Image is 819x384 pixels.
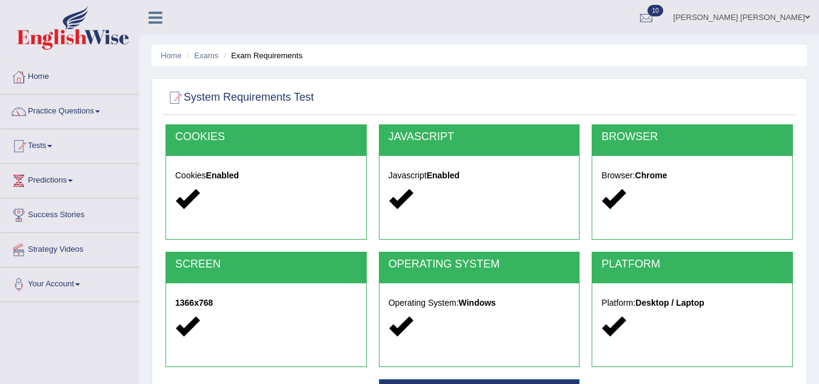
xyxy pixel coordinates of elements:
a: Strategy Videos [1,233,139,263]
a: Exams [195,51,219,60]
h5: Operating System: [389,298,570,308]
h5: Browser: [601,171,783,180]
strong: Enabled [206,170,239,180]
strong: Chrome [635,170,667,180]
h2: PLATFORM [601,258,783,271]
a: Tests [1,129,139,160]
h5: Javascript [389,171,570,180]
h2: OPERATING SYSTEM [389,258,570,271]
h2: SCREEN [175,258,357,271]
h2: BROWSER [601,131,783,143]
a: Predictions [1,164,139,194]
a: Home [1,60,139,90]
h2: COOKIES [175,131,357,143]
a: Home [161,51,182,60]
a: Success Stories [1,198,139,229]
strong: Enabled [427,170,460,180]
a: Your Account [1,268,139,298]
strong: 1366x768 [175,298,213,308]
h5: Platform: [601,298,783,308]
li: Exam Requirements [221,50,303,61]
span: 10 [647,5,663,16]
strong: Desktop / Laptop [635,298,704,308]
h2: System Requirements Test [165,89,314,107]
a: Practice Questions [1,95,139,125]
strong: Windows [459,298,496,308]
h5: Cookies [175,171,357,180]
h2: JAVASCRIPT [389,131,570,143]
